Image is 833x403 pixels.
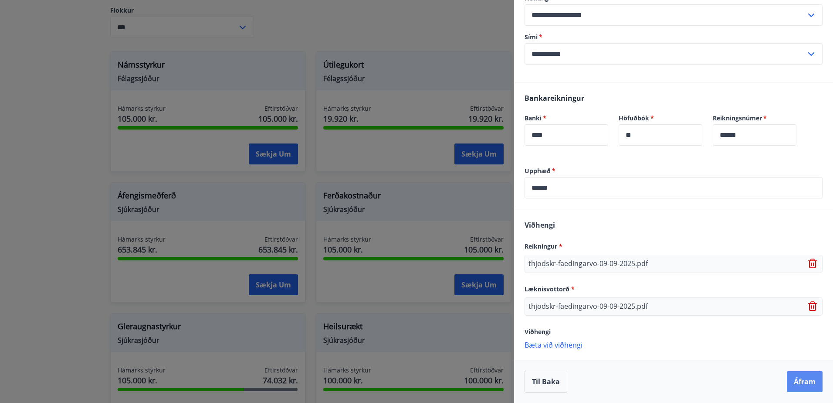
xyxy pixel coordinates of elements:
label: Sími [525,33,823,41]
label: Höfuðbók [619,114,702,123]
label: Banki [525,114,608,123]
div: Upphæð [525,177,823,198]
button: Áfram [787,371,823,392]
p: thjodskr-faedingarvo-09-09-2025.pdf [528,259,648,269]
span: Læknisvottorð [525,285,575,293]
span: Bankareikningur [525,93,584,103]
label: Upphæð [525,167,823,175]
span: Viðhengi [525,220,555,230]
label: Reikningsnúmer [713,114,796,123]
p: Bæta við viðhengi [525,340,823,349]
span: Viðhengi [525,328,551,336]
span: Reikningur [525,242,562,250]
button: Til baka [525,371,567,393]
p: thjodskr-faedingarvo-09-09-2025.pdf [528,301,648,312]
